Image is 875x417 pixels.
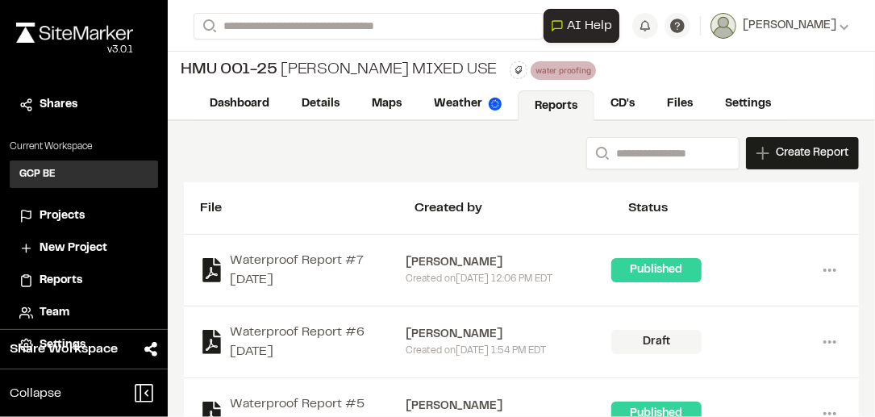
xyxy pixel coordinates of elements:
[19,304,148,322] a: Team
[510,61,527,79] button: Edit Tags
[531,61,595,80] div: water proofing
[544,9,619,43] button: Open AI Assistant
[40,240,107,257] span: New Project
[40,96,77,114] span: Shares
[194,13,223,40] button: Search
[611,258,702,282] div: Published
[181,58,277,82] span: HMU 001-25
[544,9,626,43] div: Open AI Assistant
[567,16,612,35] span: AI Help
[586,137,615,169] button: Search
[10,340,118,359] span: Share Workspace
[356,89,418,119] a: Maps
[406,398,611,415] div: [PERSON_NAME]
[406,326,611,344] div: [PERSON_NAME]
[200,251,406,290] a: Waterproof Report #7 [DATE]
[651,89,709,119] a: Files
[743,17,836,35] span: [PERSON_NAME]
[415,198,629,218] div: Created by
[489,98,502,111] img: precipai.png
[194,89,285,119] a: Dashboard
[19,240,148,257] a: New Project
[200,198,415,218] div: File
[518,90,594,121] a: Reports
[285,89,356,119] a: Details
[776,144,848,162] span: Create Report
[594,89,651,119] a: CD's
[418,89,518,119] a: Weather
[709,89,787,119] a: Settings
[611,330,702,354] div: Draft
[19,167,56,181] h3: GCP BE
[406,272,611,286] div: Created on [DATE] 12:06 PM EDT
[16,23,133,43] img: rebrand.png
[19,207,148,225] a: Projects
[710,13,736,39] img: User
[628,198,843,218] div: Status
[10,140,158,154] p: Current Workspace
[40,272,82,290] span: Reports
[40,304,69,322] span: Team
[200,323,406,361] a: Waterproof Report #6 [DATE]
[10,384,61,403] span: Collapse
[710,13,849,39] button: [PERSON_NAME]
[19,272,148,290] a: Reports
[406,344,611,358] div: Created on [DATE] 1:54 PM EDT
[40,207,85,225] span: Projects
[19,96,148,114] a: Shares
[181,58,497,82] div: [PERSON_NAME] Mixed Use
[16,43,133,57] div: Oh geez...please don't...
[406,254,611,272] div: [PERSON_NAME]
